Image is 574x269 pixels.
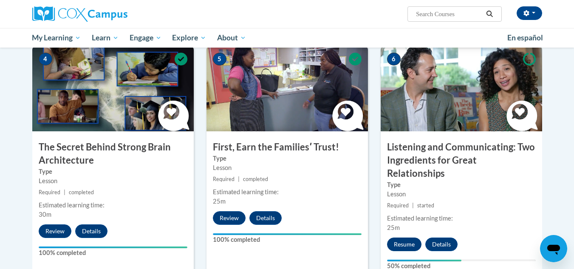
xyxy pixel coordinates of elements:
button: Search [483,9,496,19]
div: Estimated learning time: [387,214,536,223]
span: | [412,202,414,209]
span: completed [243,176,268,182]
span: About [217,33,246,43]
label: Type [387,180,536,190]
button: Resume [387,238,421,251]
img: Course Image [32,46,194,131]
span: | [238,176,240,182]
label: Type [213,154,362,163]
button: Details [249,211,282,225]
a: Learn [86,28,124,48]
a: En español [502,29,549,47]
input: Search Courses [415,9,483,19]
label: 100% completed [213,235,362,244]
a: Engage [124,28,167,48]
img: Course Image [206,46,368,131]
span: Engage [130,33,161,43]
a: About [212,28,252,48]
span: En español [507,33,543,42]
div: Estimated learning time: [39,201,187,210]
span: started [417,202,434,209]
h3: Listening and Communicating: Two Ingredients for Great Relationships [381,141,542,180]
a: Cox Campus [32,6,194,22]
img: Cox Campus [32,6,127,22]
span: My Learning [32,33,81,43]
span: 25m [387,224,400,231]
div: Lesson [387,190,536,199]
img: Course Image [381,46,542,131]
h3: The Secret Behind Strong Brain Architecture [32,141,194,167]
button: Account Settings [517,6,542,20]
span: Learn [92,33,119,43]
div: Lesson [39,176,187,186]
div: Lesson [213,163,362,173]
span: | [64,189,65,195]
span: completed [69,189,94,195]
span: 30m [39,211,51,218]
span: Required [39,189,60,195]
div: Estimated learning time: [213,187,362,197]
div: Your progress [213,233,362,235]
a: Explore [167,28,212,48]
a: My Learning [27,28,87,48]
div: Your progress [39,246,187,248]
span: Required [387,202,409,209]
iframe: Button to launch messaging window [540,235,567,262]
span: 4 [39,53,52,65]
span: Required [213,176,235,182]
button: Review [39,224,71,238]
label: Type [39,167,187,176]
span: 6 [387,53,401,65]
span: 25m [213,198,226,205]
span: 5 [213,53,226,65]
button: Details [425,238,458,251]
div: Main menu [20,28,555,48]
div: Your progress [387,260,461,261]
span: Explore [172,33,206,43]
button: Details [75,224,107,238]
button: Review [213,211,246,225]
h3: First, Earn the Familiesʹ Trust! [206,141,368,154]
label: 100% completed [39,248,187,258]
